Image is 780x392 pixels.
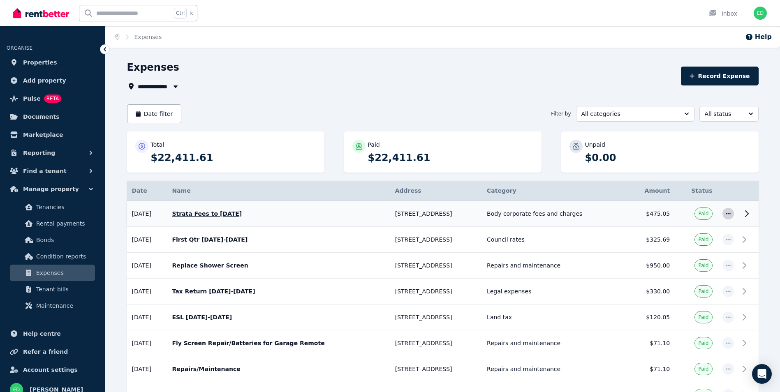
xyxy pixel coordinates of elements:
[105,26,171,48] nav: Breadcrumb
[699,106,759,122] button: All status
[127,201,167,227] td: [DATE]
[698,262,708,269] span: Paid
[708,9,737,18] div: Inbox
[172,313,385,321] p: ESL [DATE]-[DATE]
[627,330,675,356] td: $71.10
[23,130,63,140] span: Marketplace
[44,95,61,103] span: BETA
[23,166,67,176] span: Find a tenant
[7,362,98,378] a: Account settings
[127,227,167,253] td: [DATE]
[172,287,385,295] p: Tax Return [DATE]-[DATE]
[7,181,98,197] button: Manage property
[172,210,385,218] p: Strata Fees to [DATE]
[127,253,167,279] td: [DATE]
[7,325,98,342] a: Help centre
[10,232,95,248] a: Bonds
[482,279,627,304] td: Legal expenses
[134,34,162,40] a: Expenses
[698,236,708,243] span: Paid
[705,110,742,118] span: All status
[190,10,193,16] span: k
[7,344,98,360] a: Refer a friend
[390,330,482,356] td: [STREET_ADDRESS]
[23,329,61,339] span: Help centre
[36,268,92,278] span: Expenses
[167,181,390,201] th: Name
[698,288,708,295] span: Paid
[627,181,675,201] th: Amount
[127,181,167,201] th: Date
[752,364,772,384] div: Open Intercom Messenger
[390,201,482,227] td: [STREET_ADDRESS]
[151,141,164,149] p: Total
[390,253,482,279] td: [STREET_ADDRESS]
[581,110,678,118] span: All categories
[576,106,694,122] button: All categories
[368,151,533,164] p: $22,411.61
[7,127,98,143] a: Marketplace
[10,248,95,265] a: Condition reports
[745,32,772,42] button: Help
[627,279,675,304] td: $330.00
[23,347,68,357] span: Refer a friend
[7,45,32,51] span: ORGANISE
[172,235,385,244] p: First Qtr [DATE]-[DATE]
[482,253,627,279] td: Repairs and maintenance
[698,340,708,346] span: Paid
[482,304,627,330] td: Land tax
[482,356,627,382] td: Repairs and maintenance
[390,356,482,382] td: [STREET_ADDRESS]
[23,76,66,85] span: Add property
[627,227,675,253] td: $325.69
[585,151,750,164] p: $0.00
[368,141,380,149] p: Paid
[10,297,95,314] a: Maintenance
[151,151,316,164] p: $22,411.61
[7,54,98,71] a: Properties
[127,61,179,74] h1: Expenses
[174,8,187,18] span: Ctrl
[675,181,717,201] th: Status
[551,111,571,117] span: Filter by
[36,251,92,261] span: Condition reports
[10,215,95,232] a: Rental payments
[7,145,98,161] button: Reporting
[482,330,627,356] td: Repairs and maintenance
[7,90,98,107] a: PulseBETA
[23,148,55,158] span: Reporting
[627,201,675,227] td: $475.05
[36,301,92,311] span: Maintenance
[172,339,385,347] p: Fly Screen Repair/Batteries for Garage Remote
[36,235,92,245] span: Bonds
[127,104,182,123] button: Date filter
[127,279,167,304] td: [DATE]
[127,304,167,330] td: [DATE]
[698,314,708,321] span: Paid
[127,330,167,356] td: [DATE]
[10,281,95,297] a: Tenant bills
[23,365,78,375] span: Account settings
[172,365,385,373] p: Repairs/Maintenance
[627,356,675,382] td: $71.10
[754,7,767,20] img: Ellenrae Dunning
[7,108,98,125] a: Documents
[681,67,758,85] button: Record Expense
[627,304,675,330] td: $120.05
[698,210,708,217] span: Paid
[10,265,95,281] a: Expenses
[585,141,605,149] p: Unpaid
[390,227,482,253] td: [STREET_ADDRESS]
[390,279,482,304] td: [STREET_ADDRESS]
[390,304,482,330] td: [STREET_ADDRESS]
[36,219,92,228] span: Rental payments
[23,58,57,67] span: Properties
[13,7,69,19] img: RentBetter
[127,356,167,382] td: [DATE]
[36,284,92,294] span: Tenant bills
[482,227,627,253] td: Council rates
[23,94,41,104] span: Pulse
[482,181,627,201] th: Category
[10,199,95,215] a: Tenancies
[36,202,92,212] span: Tenancies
